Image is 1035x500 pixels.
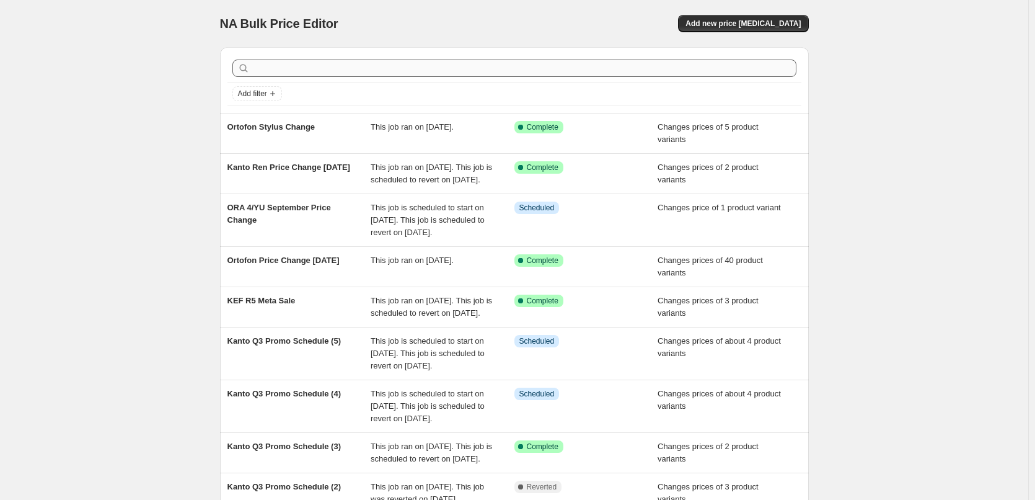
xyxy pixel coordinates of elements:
[658,336,781,358] span: Changes prices of about 4 product variants
[227,163,350,172] span: Kanto Ren Price Change [DATE]
[658,203,781,212] span: Changes price of 1 product variant
[658,442,759,463] span: Changes prices of 2 product variants
[527,296,558,306] span: Complete
[658,163,759,184] span: Changes prices of 2 product variants
[371,163,492,184] span: This job ran on [DATE]. This job is scheduled to revert on [DATE].
[371,203,485,237] span: This job is scheduled to start on [DATE]. This job is scheduled to revert on [DATE].
[527,256,558,266] span: Complete
[658,256,763,277] span: Changes prices of 40 product variants
[371,442,492,463] span: This job ran on [DATE]. This job is scheduled to revert on [DATE].
[527,482,557,492] span: Reverted
[227,203,331,225] span: ORA 4/YU September Price Change
[227,256,340,265] span: Ortofon Price Change [DATE]
[371,122,454,132] span: This job ran on [DATE].
[371,256,454,265] span: This job ran on [DATE].
[227,296,296,305] span: KEF R5 Meta Sale
[371,336,485,370] span: This job is scheduled to start on [DATE]. This job is scheduled to revert on [DATE].
[371,389,485,423] span: This job is scheduled to start on [DATE]. This job is scheduled to revert on [DATE].
[232,86,282,101] button: Add filter
[227,389,341,398] span: Kanto Q3 Promo Schedule (4)
[527,442,558,452] span: Complete
[238,89,267,99] span: Add filter
[519,203,555,213] span: Scheduled
[227,442,341,451] span: Kanto Q3 Promo Schedule (3)
[527,163,558,172] span: Complete
[227,122,315,132] span: Ortofon Stylus Change
[685,19,801,29] span: Add new price [MEDICAL_DATA]
[519,389,555,399] span: Scheduled
[227,482,341,491] span: Kanto Q3 Promo Schedule (2)
[371,296,492,318] span: This job ran on [DATE]. This job is scheduled to revert on [DATE].
[678,15,808,32] button: Add new price [MEDICAL_DATA]
[220,17,338,30] span: NA Bulk Price Editor
[658,122,759,144] span: Changes prices of 5 product variants
[227,336,341,346] span: Kanto Q3 Promo Schedule (5)
[658,296,759,318] span: Changes prices of 3 product variants
[519,336,555,346] span: Scheduled
[527,122,558,132] span: Complete
[658,389,781,411] span: Changes prices of about 4 product variants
